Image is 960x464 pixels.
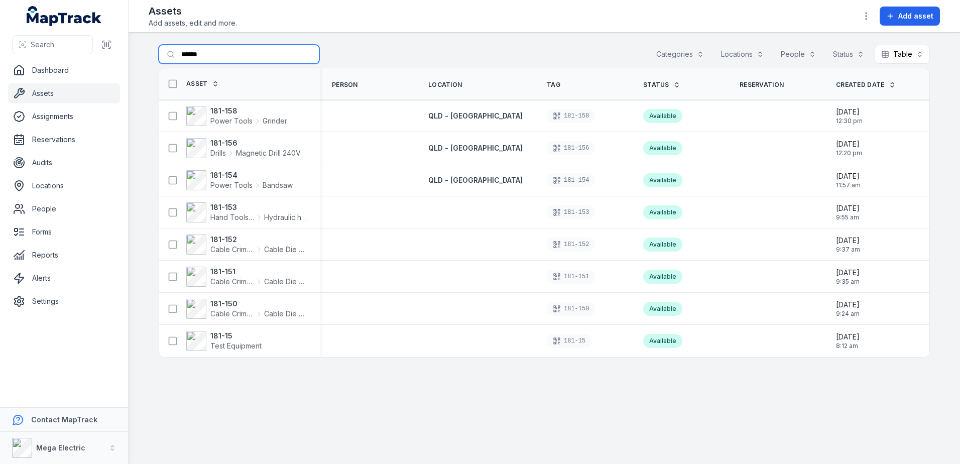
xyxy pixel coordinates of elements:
a: Audits [8,153,120,173]
a: Assignments [8,106,120,127]
a: 181-154Power ToolsBandsaw [186,170,293,190]
span: Status [643,81,669,89]
a: 181-150Cable CrimpersCable Die Set [186,299,308,319]
span: QLD - [GEOGRAPHIC_DATA] [428,176,523,184]
a: Reservations [8,130,120,150]
button: Search [12,35,93,54]
a: Assets [8,83,120,103]
strong: 181-151 [210,267,308,277]
div: 181-153 [547,205,595,219]
strong: 181-152 [210,235,308,245]
span: Person [332,81,358,89]
span: Test Equipment [210,341,262,350]
span: Add asset [898,11,933,21]
a: Settings [8,291,120,311]
a: 181-156DrillsMagnetic Drill 240V [186,138,301,158]
span: Cable Die Set [264,309,308,319]
strong: 181-158 [210,106,287,116]
span: Created Date [836,81,885,89]
span: 12:20 pm [836,149,862,157]
strong: 181-153 [210,202,308,212]
span: Cable Die Set [264,245,308,255]
div: 181-15 [547,334,591,348]
time: 09/01/2025, 12:20:39 pm [836,139,862,157]
time: 09/02/2024, 9:55:50 am [836,203,860,221]
span: QLD - [GEOGRAPHIC_DATA] [428,144,523,152]
span: [DATE] [836,236,860,246]
span: [DATE] [836,268,860,278]
a: Created Date [836,81,896,89]
span: Search [31,40,54,50]
a: People [8,199,120,219]
span: 9:37 am [836,246,860,254]
span: Cable Die Set [264,277,308,287]
strong: Mega Electric [36,443,85,452]
span: Power Tools [210,180,253,190]
a: Status [643,81,680,89]
a: Alerts [8,268,120,288]
div: Available [643,334,682,348]
strong: 181-15 [210,331,262,341]
span: Cable Crimpers [210,245,254,255]
span: QLD - [GEOGRAPHIC_DATA] [428,111,523,120]
span: Cable Crimpers [210,277,254,287]
span: 8:12 am [836,342,860,350]
span: Asset [186,80,208,88]
strong: 181-150 [210,299,308,309]
span: 11:57 am [836,181,861,189]
a: 181-158Power ToolsGrinder [186,106,287,126]
span: 9:24 am [836,310,860,318]
a: QLD - [GEOGRAPHIC_DATA] [428,111,523,121]
button: Add asset [880,7,940,26]
h2: Assets [149,4,237,18]
div: Available [643,302,682,316]
span: Location [428,81,462,89]
a: 181-152Cable CrimpersCable Die Set [186,235,308,255]
button: Locations [714,45,770,64]
span: [DATE] [836,107,863,117]
span: Tag [547,81,560,89]
span: Add assets, edit and more. [149,18,237,28]
a: Reports [8,245,120,265]
div: Available [643,141,682,155]
span: Cable Crimpers [210,309,254,319]
a: Dashboard [8,60,120,80]
span: [DATE] [836,203,860,213]
div: Available [643,270,682,284]
span: Magnetic Drill 240V [236,148,301,158]
div: Available [643,205,682,219]
div: 181-151 [547,270,595,284]
button: Table [875,45,930,64]
span: Hydraulic hole punch [264,212,308,222]
span: 9:55 am [836,213,860,221]
strong: Contact MapTrack [31,415,97,424]
a: QLD - [GEOGRAPHIC_DATA] [428,175,523,185]
button: Status [826,45,871,64]
a: Locations [8,176,120,196]
strong: 181-156 [210,138,301,148]
span: [DATE] [836,332,860,342]
button: Categories [650,45,710,64]
span: Power Tools [210,116,253,126]
div: 181-156 [547,141,595,155]
strong: 181-154 [210,170,293,180]
div: 181-152 [547,238,595,252]
span: Grinder [263,116,287,126]
span: [DATE] [836,300,860,310]
button: People [774,45,822,64]
time: 09/02/2024, 9:24:58 am [836,300,860,318]
div: 181-150 [547,302,595,316]
div: Available [643,109,682,123]
a: Asset [186,80,219,88]
span: Hand Tools / Hydraulics [210,212,254,222]
div: 181-154 [547,173,595,187]
a: QLD - [GEOGRAPHIC_DATA] [428,143,523,153]
a: MapTrack [27,6,102,26]
div: 181-158 [547,109,595,123]
time: 09/01/2025, 11:57:48 am [836,171,861,189]
time: 09/02/2024, 9:35:06 am [836,268,860,286]
span: Bandsaw [263,180,293,190]
div: Available [643,238,682,252]
div: Available [643,173,682,187]
a: 181-153Hand Tools / HydraulicsHydraulic hole punch [186,202,308,222]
